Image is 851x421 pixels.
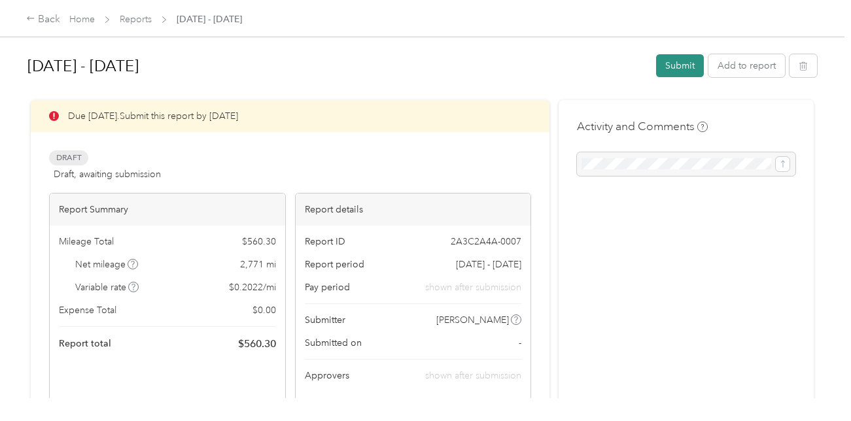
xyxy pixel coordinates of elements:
h4: Activity and Comments [577,118,708,135]
span: - [519,336,521,350]
span: [PERSON_NAME] [436,313,509,327]
span: $ 560.30 [238,336,276,352]
span: 2A3C2A4A-0007 [451,235,521,248]
span: shown after submission [425,280,521,294]
span: Variable rate [75,280,139,294]
h1: Aug 1 - 31, 2025 [27,50,647,82]
a: Home [69,14,95,25]
span: shown after submission [425,370,521,381]
div: Report Summary [50,194,285,226]
span: Draft [49,150,88,165]
button: Submit [656,54,704,77]
div: Back [26,12,60,27]
span: Submitted on [305,336,362,350]
div: Report details [296,194,531,226]
span: Expense Total [59,303,116,317]
span: Report total [59,337,111,350]
span: Mileage Total [59,235,114,248]
button: Add to report [708,54,785,77]
span: Pay period [305,280,350,294]
span: Report ID [305,235,345,248]
span: [DATE] - [DATE] [456,258,521,271]
span: Report period [305,258,364,271]
span: Submitter [305,313,345,327]
span: $ 0.2022 / mi [229,280,276,294]
span: 2,771 mi [240,258,276,271]
span: $ 560.30 [242,235,276,248]
span: Draft, awaiting submission [54,167,161,181]
span: $ 0.00 [252,303,276,317]
span: Net mileage [75,258,139,271]
iframe: Everlance-gr Chat Button Frame [778,348,851,421]
span: Approvers [305,369,349,382]
span: [DATE] - [DATE] [177,12,242,26]
div: Due [DATE]. Submit this report by [DATE] [31,100,549,132]
a: Reports [120,14,152,25]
